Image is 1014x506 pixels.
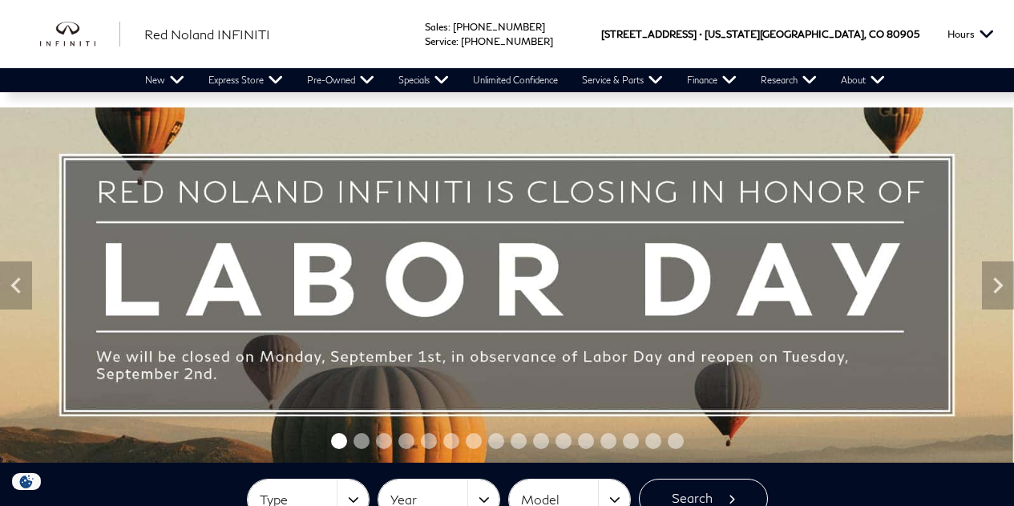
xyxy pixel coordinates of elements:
nav: Main Navigation [133,68,897,92]
span: Sales [425,21,448,33]
span: Go to slide 8 [488,433,504,449]
a: New [133,68,196,92]
a: Specials [386,68,461,92]
span: Go to slide 15 [645,433,661,449]
section: Click to Open Cookie Consent Modal [8,473,45,490]
span: Go to slide 11 [555,433,572,449]
a: Service & Parts [570,68,675,92]
span: Go to slide 5 [421,433,437,449]
a: infiniti [40,22,120,47]
span: Go to slide 2 [353,433,370,449]
span: Go to slide 3 [376,433,392,449]
span: Go to slide 14 [623,433,639,449]
a: [STREET_ADDRESS] • [US_STATE][GEOGRAPHIC_DATA], CO 80905 [601,28,919,40]
span: Go to slide 13 [600,433,616,449]
div: Next [982,261,1014,310]
a: Research [749,68,829,92]
a: Pre-Owned [295,68,386,92]
span: Go to slide 1 [331,433,347,449]
span: Service [425,35,456,47]
span: : [448,21,450,33]
a: Finance [675,68,749,92]
span: Go to slide 10 [533,433,549,449]
span: Go to slide 12 [578,433,594,449]
span: Go to slide 16 [668,433,684,449]
span: Red Noland INFINITI [144,26,270,42]
a: About [829,68,897,92]
span: Go to slide 6 [443,433,459,449]
span: Go to slide 4 [398,433,414,449]
a: Unlimited Confidence [461,68,570,92]
img: Opt-Out Icon [8,473,45,490]
img: INFINITI [40,22,120,47]
a: [PHONE_NUMBER] [453,21,545,33]
a: Express Store [196,68,295,92]
a: Red Noland INFINITI [144,25,270,44]
a: [PHONE_NUMBER] [461,35,553,47]
span: : [456,35,459,47]
span: Go to slide 7 [466,433,482,449]
span: Go to slide 9 [511,433,527,449]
